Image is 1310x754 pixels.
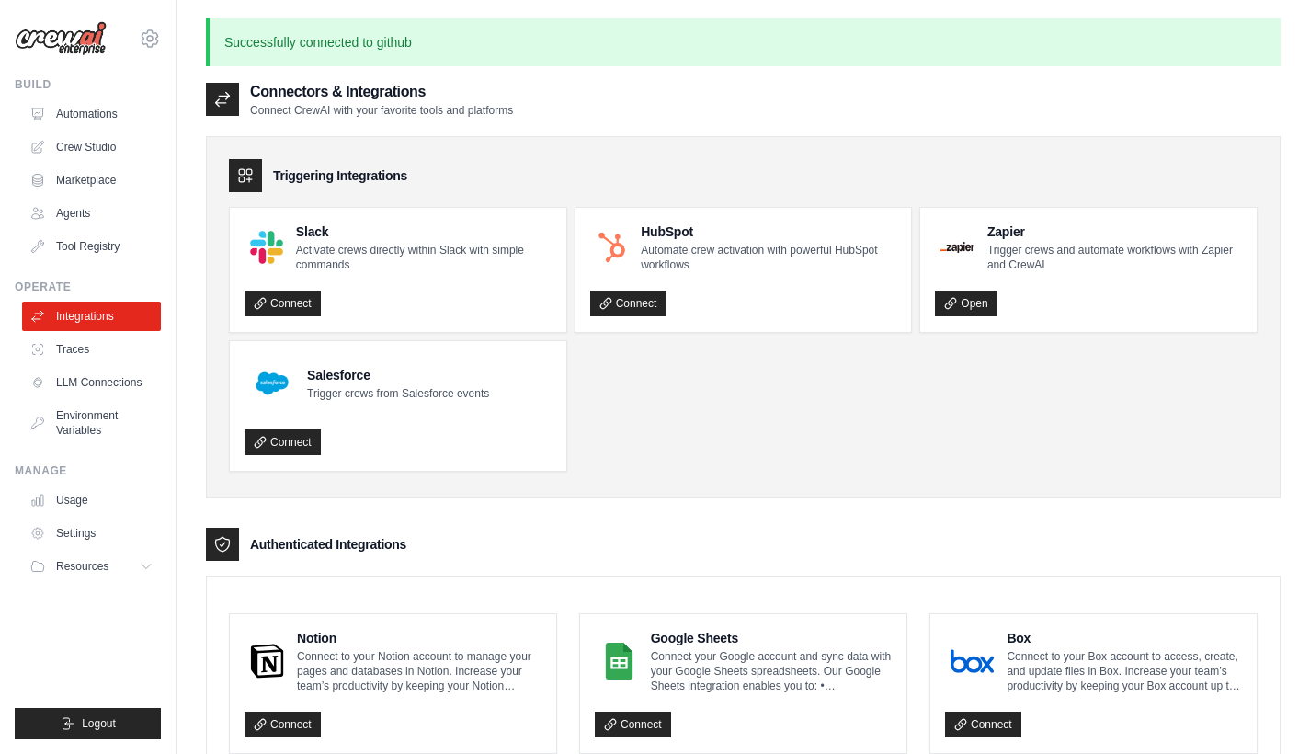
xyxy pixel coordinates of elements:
[600,643,638,680] img: Google Sheets Logo
[297,649,541,693] p: Connect to your Notion account to manage your pages and databases in Notion. Increase your team’s...
[250,643,284,680] img: Notion Logo
[307,366,489,384] h4: Salesforce
[15,708,161,739] button: Logout
[245,429,321,455] a: Connect
[250,361,294,406] img: Salesforce Logo
[22,519,161,548] a: Settings
[22,368,161,397] a: LLM Connections
[22,199,161,228] a: Agents
[951,643,994,680] img: Box Logo
[22,302,161,331] a: Integrations
[1007,649,1242,693] p: Connect to your Box account to access, create, and update files in Box. Increase your team’s prod...
[307,386,489,401] p: Trigger crews from Salesforce events
[22,166,161,195] a: Marketplace
[273,166,407,185] h3: Triggering Integrations
[22,401,161,445] a: Environment Variables
[945,712,1021,737] a: Connect
[935,291,997,316] a: Open
[250,231,283,264] img: Slack Logo
[1007,629,1242,647] h4: Box
[595,712,671,737] a: Connect
[940,242,974,253] img: Zapier Logo
[56,559,108,574] span: Resources
[651,649,892,693] p: Connect your Google account and sync data with your Google Sheets spreadsheets. Our Google Sheets...
[250,81,513,103] h2: Connectors & Integrations
[297,629,541,647] h4: Notion
[590,291,666,316] a: Connect
[651,629,892,647] h4: Google Sheets
[987,243,1242,272] p: Trigger crews and automate workflows with Zapier and CrewAI
[22,552,161,581] button: Resources
[245,291,321,316] a: Connect
[596,231,629,264] img: HubSpot Logo
[641,223,896,241] h4: HubSpot
[82,716,116,731] span: Logout
[250,103,513,118] p: Connect CrewAI with your favorite tools and platforms
[22,99,161,129] a: Automations
[641,243,896,272] p: Automate crew activation with powerful HubSpot workflows
[15,77,161,92] div: Build
[15,280,161,294] div: Operate
[250,535,406,554] h3: Authenticated Integrations
[206,18,1281,66] p: Successfully connected to github
[245,712,321,737] a: Connect
[987,223,1242,241] h4: Zapier
[22,486,161,515] a: Usage
[22,132,161,162] a: Crew Studio
[15,463,161,478] div: Manage
[22,232,161,261] a: Tool Registry
[296,243,552,272] p: Activate crews directly within Slack with simple commands
[22,335,161,364] a: Traces
[296,223,552,241] h4: Slack
[15,21,107,56] img: Logo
